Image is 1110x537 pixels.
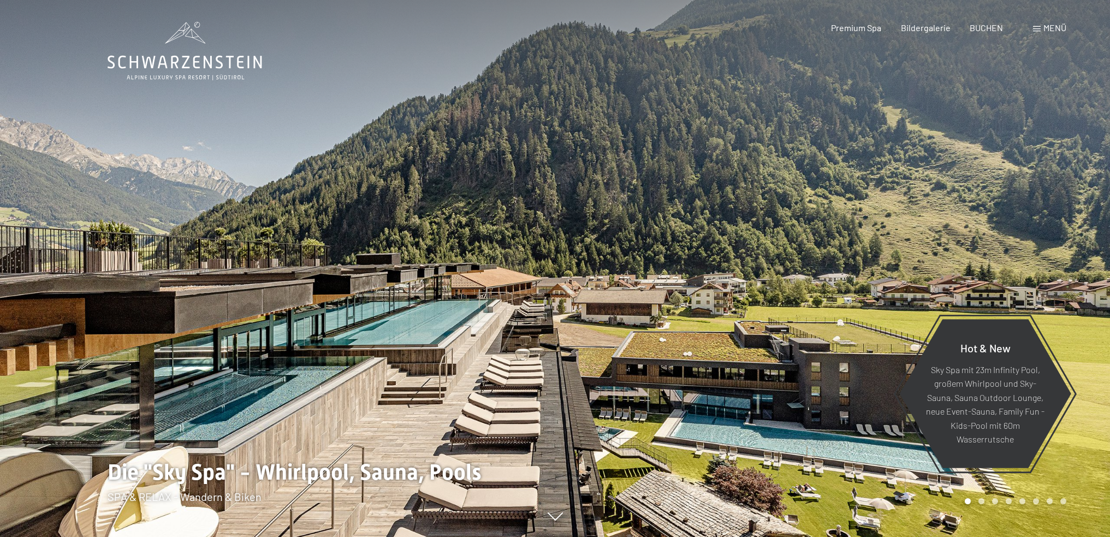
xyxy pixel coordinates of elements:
div: Carousel Page 2 [978,498,984,504]
div: Carousel Page 4 [1006,498,1012,504]
span: Hot & New [960,341,1011,354]
a: BUCHEN [970,22,1003,33]
div: Carousel Pagination [961,498,1066,504]
span: Menü [1043,22,1066,33]
div: Carousel Page 5 [1019,498,1025,504]
a: Hot & New Sky Spa mit 23m Infinity Pool, großem Whirlpool und Sky-Sauna, Sauna Outdoor Lounge, ne... [899,318,1072,469]
a: Bildergalerie [901,22,951,33]
div: Carousel Page 7 [1047,498,1053,504]
a: Premium Spa [831,22,881,33]
p: Sky Spa mit 23m Infinity Pool, großem Whirlpool und Sky-Sauna, Sauna Outdoor Lounge, neue Event-S... [926,362,1044,446]
div: Carousel Page 8 [1060,498,1066,504]
div: Carousel Page 1 (Current Slide) [965,498,971,504]
div: Carousel Page 6 [1033,498,1039,504]
div: Carousel Page 3 [992,498,998,504]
